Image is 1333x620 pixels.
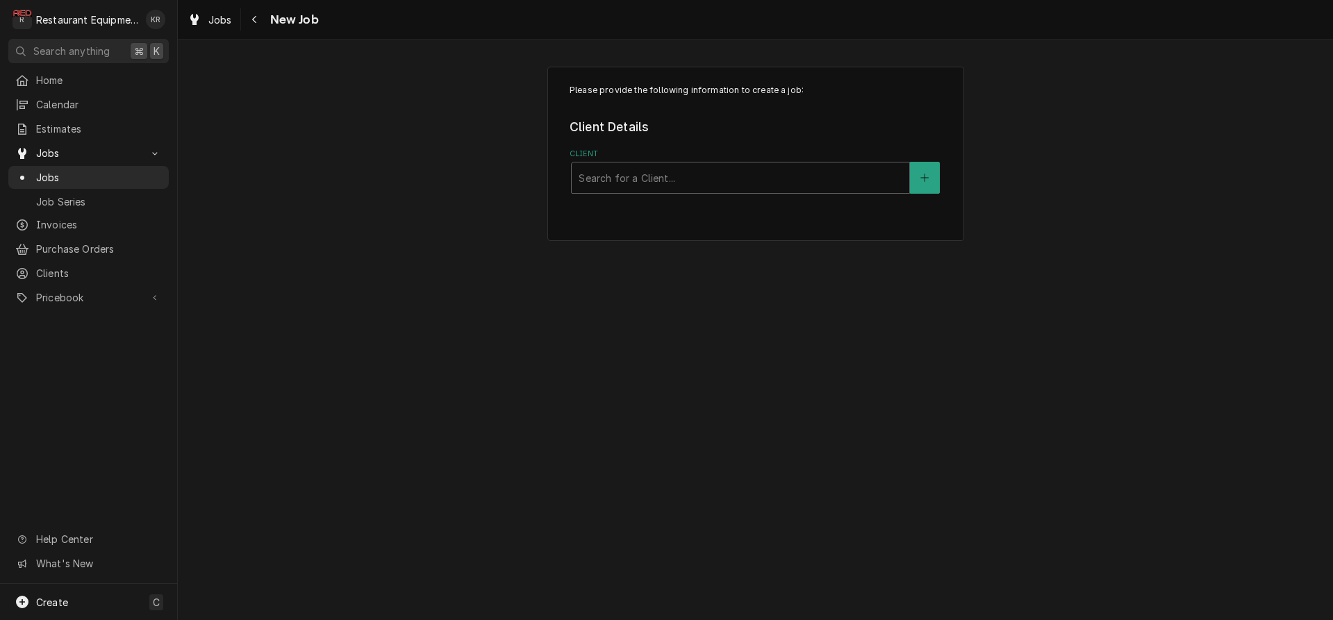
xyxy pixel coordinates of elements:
[8,286,169,309] a: Go to Pricebook
[266,10,319,29] span: New Job
[36,170,162,185] span: Jobs
[36,194,162,209] span: Job Series
[570,149,941,194] div: Client
[36,242,162,256] span: Purchase Orders
[36,532,160,546] span: Help Center
[36,73,162,87] span: Home
[146,10,165,29] div: KR
[36,12,138,27] div: Restaurant Equipment Diagnostics
[8,190,169,213] a: Job Series
[13,10,32,29] div: Restaurant Equipment Diagnostics's Avatar
[8,39,169,63] button: Search anything⌘K
[36,290,141,305] span: Pricebook
[8,213,169,236] a: Invoices
[36,596,68,608] span: Create
[920,173,929,183] svg: Create New Client
[134,44,144,58] span: ⌘
[13,10,32,29] div: R
[8,93,169,116] a: Calendar
[36,266,162,280] span: Clients
[8,117,169,140] a: Estimates
[570,84,941,194] div: Job Create/Update Form
[36,556,160,571] span: What's New
[33,44,110,58] span: Search anything
[36,97,162,112] span: Calendar
[36,146,141,160] span: Jobs
[36,217,162,232] span: Invoices
[547,67,964,241] div: Job Create/Update
[153,595,160,610] span: C
[182,8,238,31] a: Jobs
[8,69,169,92] a: Home
[244,8,266,31] button: Navigate back
[154,44,160,58] span: K
[146,10,165,29] div: Kelli Robinette's Avatar
[8,528,169,551] a: Go to Help Center
[36,122,162,136] span: Estimates
[570,118,941,136] legend: Client Details
[910,162,939,194] button: Create New Client
[8,142,169,165] a: Go to Jobs
[8,237,169,260] a: Purchase Orders
[208,12,232,27] span: Jobs
[570,84,941,97] p: Please provide the following information to create a job:
[8,262,169,285] a: Clients
[570,149,941,160] label: Client
[8,166,169,189] a: Jobs
[8,552,169,575] a: Go to What's New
